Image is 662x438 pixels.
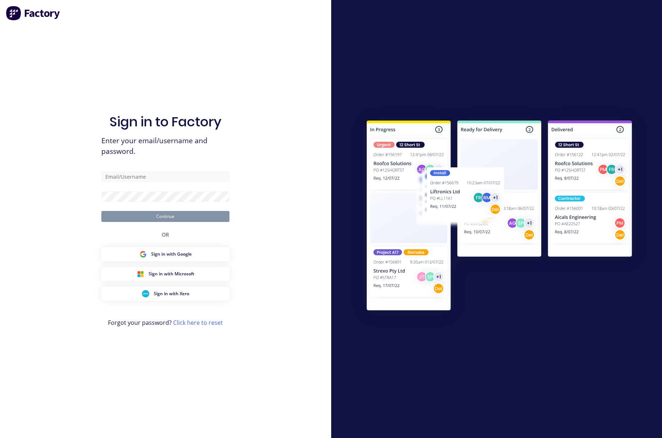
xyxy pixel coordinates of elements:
span: Forgot your password? [108,318,223,327]
button: Google Sign inSign in with Google [101,247,229,261]
img: Xero Sign in [142,290,149,297]
img: Sign in [351,106,648,328]
img: Factory [6,6,61,21]
img: Microsoft Sign in [137,270,144,278]
span: Sign in with Microsoft [149,271,194,277]
input: Email/Username [101,171,229,182]
a: Click here to reset [173,319,223,327]
button: Microsoft Sign inSign in with Microsoft [101,267,229,281]
span: Sign in with Xero [154,290,189,297]
span: Sign in with Google [151,251,192,257]
button: Continue [101,211,229,222]
div: OR [162,222,169,247]
span: Enter your email/username and password. [101,136,229,157]
img: Google Sign in [139,250,147,258]
h1: Sign in to Factory [109,114,221,130]
button: Xero Sign inSign in with Xero [101,287,229,301]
